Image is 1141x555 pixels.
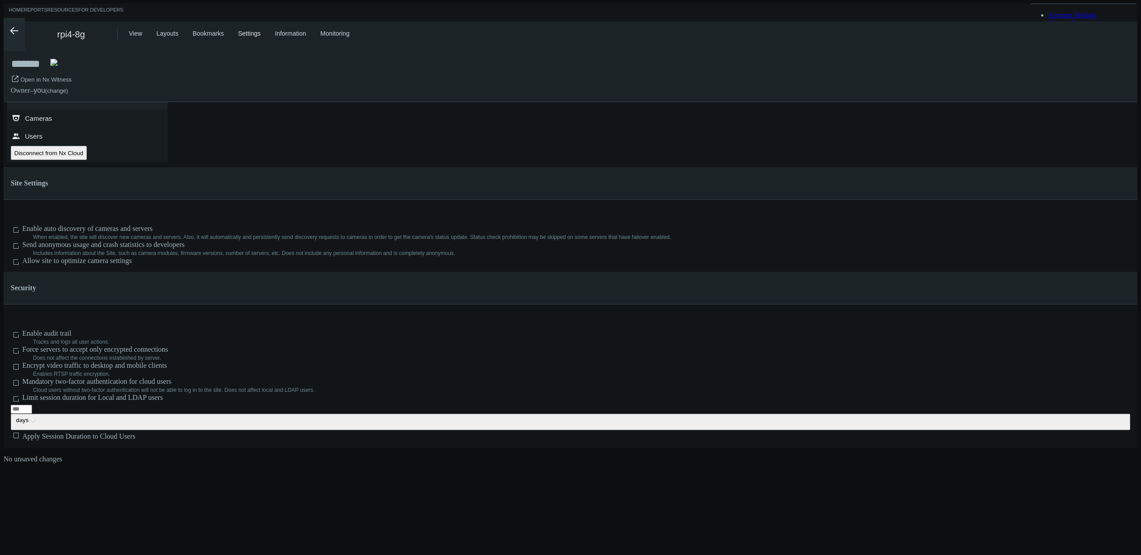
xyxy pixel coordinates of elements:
a: Change Password [1048,19,1099,27]
span: Mandatory two-factor authentication for cloud users [22,378,172,385]
span: you [34,86,45,94]
a: Reports [24,7,47,18]
label: When enabled, the site will discover new cameras and servers. Also, it will automatically and per... [33,234,671,240]
div: Settings [238,30,261,45]
span: rpi4-8g [57,29,85,40]
a: Layouts [156,30,178,37]
a: (change) [45,87,68,94]
span: Cloud users without two-factor authentication will not be able to log in to the site. Does not af... [33,387,315,393]
label: Includes information about the Site, such as camera modules, firmware versions, number of servers... [33,250,455,256]
a: Information [275,30,306,37]
span: – [30,86,34,94]
button: Disconnect from Nx Cloud [11,146,87,160]
span: Send anonymous usage and crash statistics to developers [22,241,185,248]
button: days [11,414,1130,430]
a: Account Settings [1048,11,1097,19]
span: Force servers to accept only encrypted connections [22,345,168,353]
a: For Developers [78,7,123,18]
a: Bookmarks [193,30,224,37]
span: Users [25,132,42,140]
h4: Site Settings [11,179,1130,187]
span: Owner [11,86,30,94]
a: Home [9,7,24,18]
a: Resources [47,7,78,18]
a: Open in Nx Witness [21,76,72,83]
h4: Security [11,284,1130,292]
div: No unsaved changes [4,455,1137,469]
span: Cameras [25,115,52,122]
a: View [129,30,142,37]
a: Monitoring [320,30,349,37]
